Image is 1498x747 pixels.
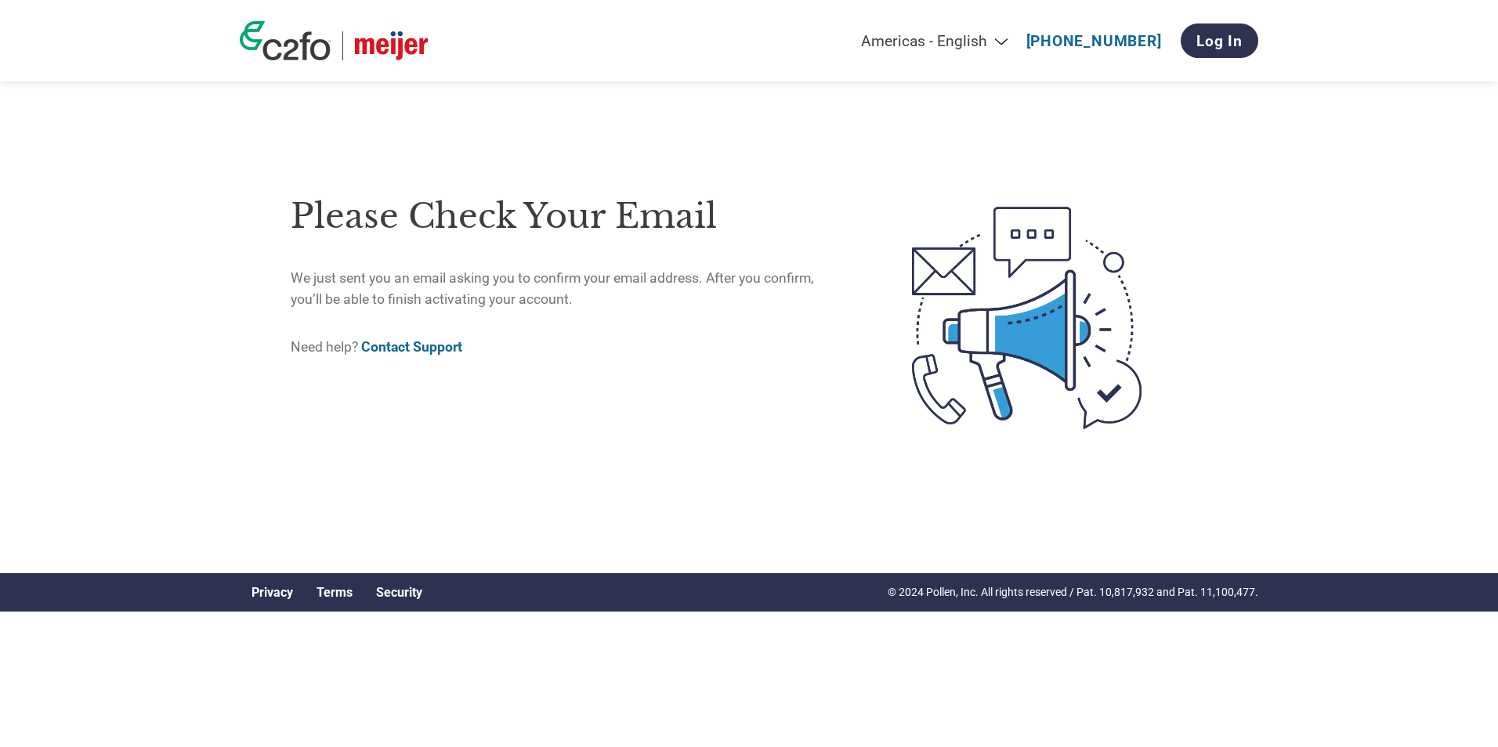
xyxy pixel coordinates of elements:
h1: Please check your email [291,191,846,242]
p: Need help? [291,337,846,357]
img: open-email [846,179,1207,457]
a: Security [376,585,422,600]
p: We just sent you an email asking you to confirm your email address. After you confirm, you’ll be ... [291,268,846,309]
a: Privacy [251,585,293,600]
a: Log In [1181,23,1258,58]
a: [PHONE_NUMBER] [1026,32,1162,50]
p: © 2024 Pollen, Inc. All rights reserved / Pat. 10,817,932 and Pat. 11,100,477. [888,584,1258,601]
img: c2fo logo [240,21,331,60]
a: Terms [317,585,353,600]
img: Meijer [355,31,428,60]
a: Contact Support [361,339,462,355]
